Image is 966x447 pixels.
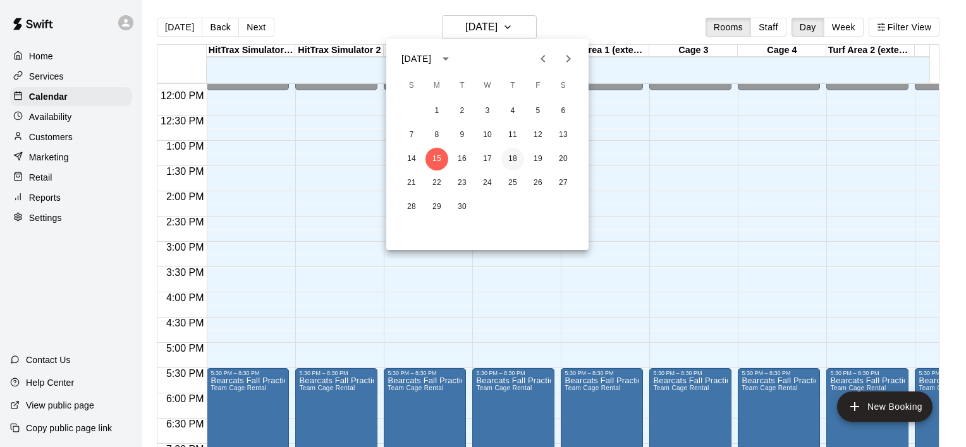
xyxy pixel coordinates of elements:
button: 27 [552,172,575,194]
button: 10 [476,124,499,146]
button: 24 [476,172,499,194]
button: 7 [400,124,423,146]
button: 2 [451,100,474,122]
button: 23 [451,172,474,194]
button: 5 [527,100,549,122]
button: 17 [476,148,499,170]
button: 22 [425,172,448,194]
button: 21 [400,172,423,194]
button: 14 [400,148,423,170]
span: Saturday [552,73,575,98]
button: 6 [552,100,575,122]
button: 3 [476,100,499,122]
span: Friday [527,73,549,98]
span: Tuesday [451,73,474,98]
button: 12 [527,124,549,146]
div: [DATE] [401,52,431,66]
button: 9 [451,124,474,146]
button: 20 [552,148,575,170]
span: Sunday [400,73,423,98]
button: 30 [451,196,474,218]
button: Previous month [530,46,556,71]
button: 19 [527,148,549,170]
span: Monday [425,73,448,98]
button: Next month [556,46,581,71]
button: 25 [501,172,524,194]
button: 1 [425,100,448,122]
span: Wednesday [476,73,499,98]
button: 13 [552,124,575,146]
button: 29 [425,196,448,218]
button: 16 [451,148,474,170]
button: 28 [400,196,423,218]
span: Thursday [501,73,524,98]
button: 26 [527,172,549,194]
button: 8 [425,124,448,146]
button: 15 [425,148,448,170]
button: 4 [501,100,524,122]
button: 18 [501,148,524,170]
button: calendar view is open, switch to year view [435,48,456,69]
button: 11 [501,124,524,146]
